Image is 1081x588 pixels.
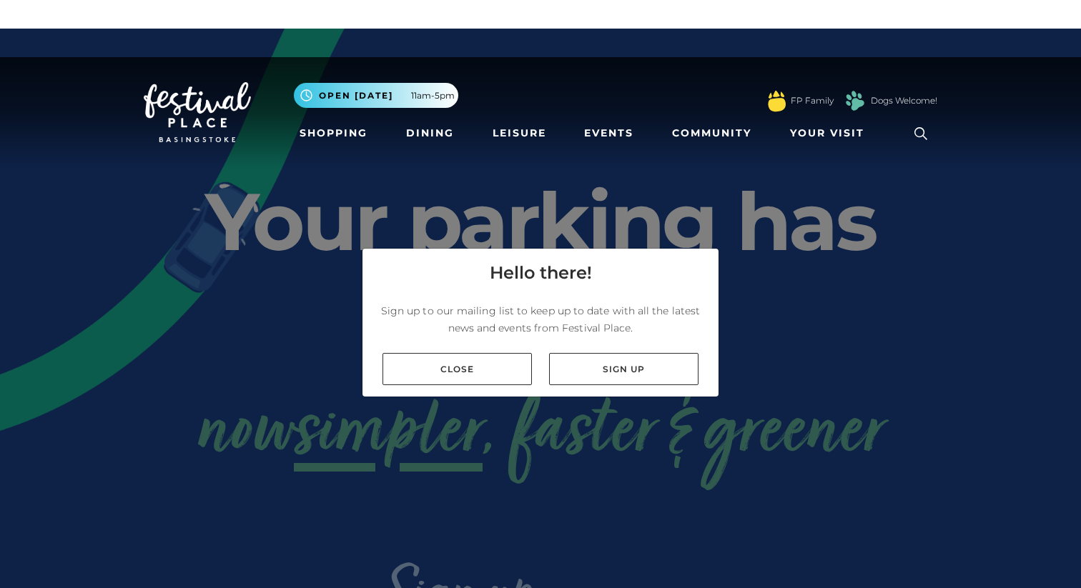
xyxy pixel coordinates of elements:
img: Festival Place Logo [144,82,251,142]
span: Open [DATE] [319,89,393,102]
a: FP Family [791,94,834,107]
a: Close [382,353,532,385]
a: Community [666,120,757,146]
a: Dining [400,120,460,146]
button: Open [DATE] 11am-5pm [294,83,458,108]
a: Leisure [487,120,552,146]
a: Sign up [549,353,699,385]
a: Dogs Welcome! [871,94,937,107]
a: Your Visit [784,120,877,146]
a: Events [578,120,639,146]
h4: Hello there! [490,260,592,286]
a: Shopping [294,120,373,146]
span: Your Visit [790,126,864,141]
span: 11am-5pm [411,89,455,102]
p: Sign up to our mailing list to keep up to date with all the latest news and events from Festival ... [374,302,707,337]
